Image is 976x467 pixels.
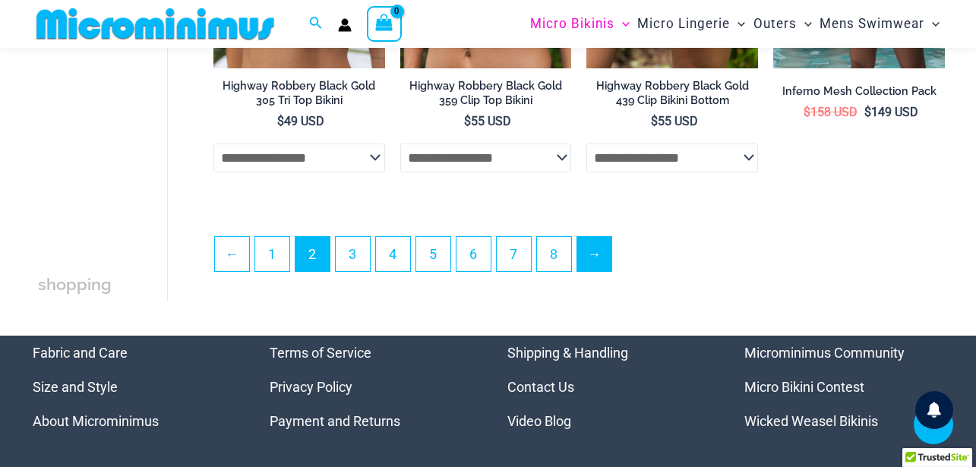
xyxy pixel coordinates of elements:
span: $ [651,114,658,128]
bdi: 55 USD [464,114,511,128]
nav: Menu [507,336,707,438]
a: Payment and Returns [270,413,400,429]
a: View Shopping Cart, empty [367,6,402,41]
bdi: 149 USD [864,105,918,119]
span: shopping [38,275,112,294]
span: Mens Swimwear [820,5,924,43]
span: Menu Toggle [924,5,940,43]
bdi: 158 USD [804,105,858,119]
a: Mens SwimwearMenu ToggleMenu Toggle [816,5,943,43]
a: Highway Robbery Black Gold 305 Tri Top Bikini [213,79,385,113]
a: → [577,237,611,271]
a: Page 8 [537,237,571,271]
span: Menu Toggle [730,5,745,43]
a: Privacy Policy [270,379,352,395]
h2: Highway Robbery Black Gold 359 Clip Top Bikini [400,79,572,107]
a: Terms of Service [270,345,371,361]
nav: Menu [33,336,232,438]
a: Fabric and Care [33,345,128,361]
bdi: 49 USD [277,114,324,128]
a: Page 7 [497,237,531,271]
a: Page 6 [456,237,491,271]
aside: Footer Widget 4 [744,336,944,438]
a: Highway Robbery Black Gold 439 Clip Bikini Bottom [586,79,758,113]
nav: Menu [744,336,944,438]
span: Menu Toggle [797,5,812,43]
span: $ [864,105,871,119]
span: $ [277,114,284,128]
a: Wicked Weasel Bikinis [744,413,878,429]
aside: Footer Widget 3 [507,336,707,438]
a: Micro LingerieMenu ToggleMenu Toggle [633,5,749,43]
a: Page 4 [376,237,410,271]
a: Inferno Mesh Collection Pack [773,84,945,104]
img: MM SHOP LOGO FLAT [30,7,280,41]
span: Micro Bikinis [530,5,614,43]
nav: Menu [270,336,469,438]
a: Contact Us [507,379,574,395]
a: Microminimus Community [744,345,905,361]
span: Page 2 [295,237,330,271]
a: ← [215,237,249,271]
a: Micro BikinisMenu ToggleMenu Toggle [526,5,633,43]
h2: Highway Robbery Black Gold 305 Tri Top Bikini [213,79,385,107]
h3: Micro Bikinis [38,271,114,349]
nav: Site Navigation [524,2,946,46]
a: Page 1 [255,237,289,271]
a: Video Blog [507,413,571,429]
bdi: 55 USD [651,114,698,128]
h2: Inferno Mesh Collection Pack [773,84,945,99]
a: OutersMenu ToggleMenu Toggle [750,5,816,43]
a: Shipping & Handling [507,345,628,361]
span: Outers [753,5,797,43]
a: Account icon link [338,18,352,32]
a: Page 3 [336,237,370,271]
span: $ [804,105,810,119]
a: About Microminimus [33,413,159,429]
span: Menu Toggle [614,5,630,43]
a: Highway Robbery Black Gold 359 Clip Top Bikini [400,79,572,113]
a: Search icon link [309,14,323,33]
span: Micro Lingerie [637,5,730,43]
aside: Footer Widget 2 [270,336,469,438]
span: $ [464,114,471,128]
a: Page 5 [416,237,450,271]
nav: Product Pagination [213,236,945,280]
a: Size and Style [33,379,118,395]
a: Micro Bikini Contest [744,379,864,395]
h2: Highway Robbery Black Gold 439 Clip Bikini Bottom [586,79,758,107]
aside: Footer Widget 1 [33,336,232,438]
